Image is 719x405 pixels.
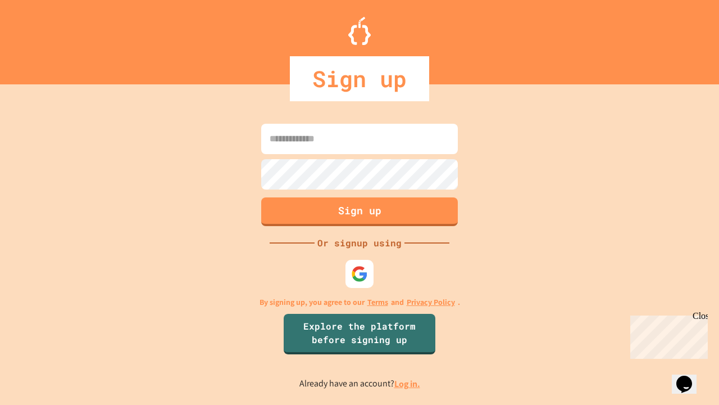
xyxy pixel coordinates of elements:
[284,314,435,354] a: Explore the platform before signing up
[672,360,708,394] iframe: chat widget
[261,197,458,226] button: Sign up
[367,296,388,308] a: Terms
[290,56,429,101] div: Sign up
[407,296,455,308] a: Privacy Policy
[299,377,420,391] p: Already have an account?
[348,17,371,45] img: Logo.svg
[351,265,368,282] img: google-icon.svg
[260,296,460,308] p: By signing up, you agree to our and .
[394,378,420,390] a: Log in.
[626,311,708,359] iframe: chat widget
[4,4,78,71] div: Chat with us now!Close
[315,236,404,250] div: Or signup using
